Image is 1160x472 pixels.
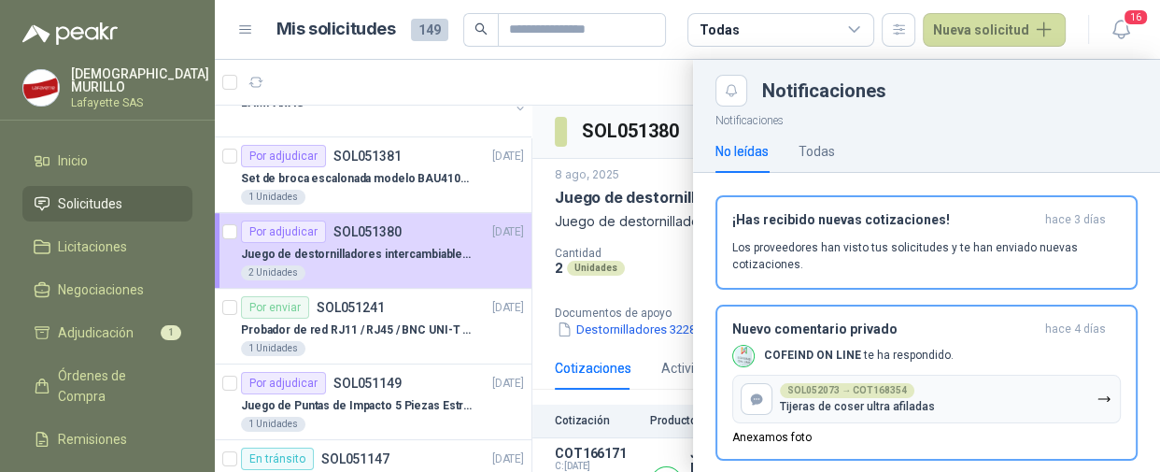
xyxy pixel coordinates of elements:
button: 16 [1104,13,1138,47]
button: Nueva solicitud [923,13,1066,47]
span: Remisiones [58,429,127,450]
span: 149 [411,19,448,41]
p: Anexamos foto [732,431,812,444]
span: hace 3 días [1045,212,1106,228]
button: ¡Has recibido nuevas cotizaciones!hace 3 días Los proveedores han visto tus solicitudes y te han ... [715,195,1138,290]
span: 1 [161,325,181,340]
span: hace 4 días [1045,322,1106,337]
span: Solicitudes [58,193,122,214]
div: Todas [700,20,739,40]
h3: Nuevo comentario privado [732,322,1038,337]
span: 16 [1123,8,1149,26]
a: Solicitudes [22,186,192,222]
button: Nuevo comentario privadohace 4 días Company LogoCOFEIND ON LINE te ha respondido.SOL052073 → COT1... [715,305,1138,461]
a: Licitaciones [22,229,192,265]
img: Company Logo [733,346,754,366]
p: Notificaciones [693,107,1160,130]
a: Órdenes de Compra [22,358,192,414]
div: No leídas [715,141,769,162]
p: Tijeras de coser ultra afiladas [780,400,935,413]
img: Company Logo [23,70,59,106]
a: Inicio [22,143,192,179]
p: Lafayette SAS [71,97,209,108]
a: Negociaciones [22,272,192,308]
button: SOL052073 → COT168354Tijeras de coser ultra afiladas [732,375,1121,423]
h1: Mis solicitudes [276,16,396,43]
p: te ha respondido. [764,348,954,364]
div: Notificaciones [762,81,1138,100]
span: search [474,22,488,36]
button: Close [715,75,747,107]
p: Los proveedores han visto tus solicitudes y te han enviado nuevas cotizaciones. [732,239,1121,273]
a: Remisiones [22,422,192,457]
img: Logo peakr [22,22,118,45]
span: Licitaciones [58,236,127,257]
span: Inicio [58,150,88,171]
h3: ¡Has recibido nuevas cotizaciones! [732,212,1038,228]
a: Adjudicación1 [22,315,192,350]
b: COFEIND ON LINE [764,349,861,362]
div: SOL052073 → COT168354 [780,383,914,398]
span: Órdenes de Compra [58,365,175,407]
div: Todas [799,141,835,162]
span: Negociaciones [58,279,144,300]
span: Adjudicación [58,322,134,343]
p: [DEMOGRAPHIC_DATA] MURILLO [71,67,209,93]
